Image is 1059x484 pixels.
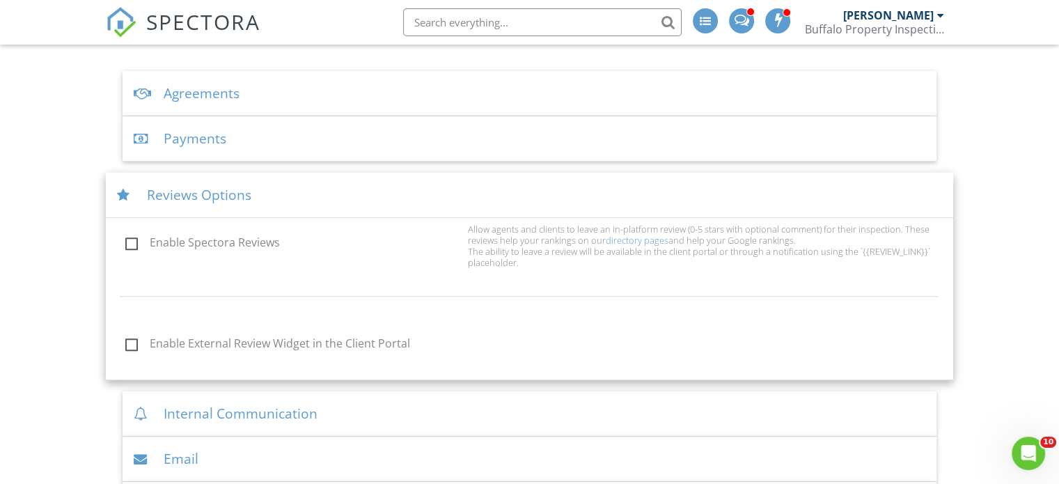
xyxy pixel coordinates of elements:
div: Agreements [123,71,936,116]
label: Enable External Review Widget in the Client Portal [125,337,460,354]
img: The Best Home Inspection Software - Spectora [106,7,136,38]
a: directory pages [606,234,668,247]
iframe: Intercom live chat [1012,437,1045,470]
div: Email [123,437,936,482]
div: The ability to leave a review will be available in the client portal or through a notification us... [468,246,942,268]
div: Allow agents and clients to leave an in-platform review (0-5 stars with optional comment) for the... [468,224,942,246]
span: SPECTORA [146,7,260,36]
label: Enable Spectora Reviews [125,236,460,253]
span: 10 [1040,437,1056,448]
div: Internal Communication [123,391,936,437]
div: Buffalo Property Inspections [805,22,944,36]
input: Search everything... [403,8,682,36]
div: [PERSON_NAME] [843,8,934,22]
a: SPECTORA [106,19,260,48]
div: Reviews Options [106,173,953,218]
div: Payments [123,116,936,162]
